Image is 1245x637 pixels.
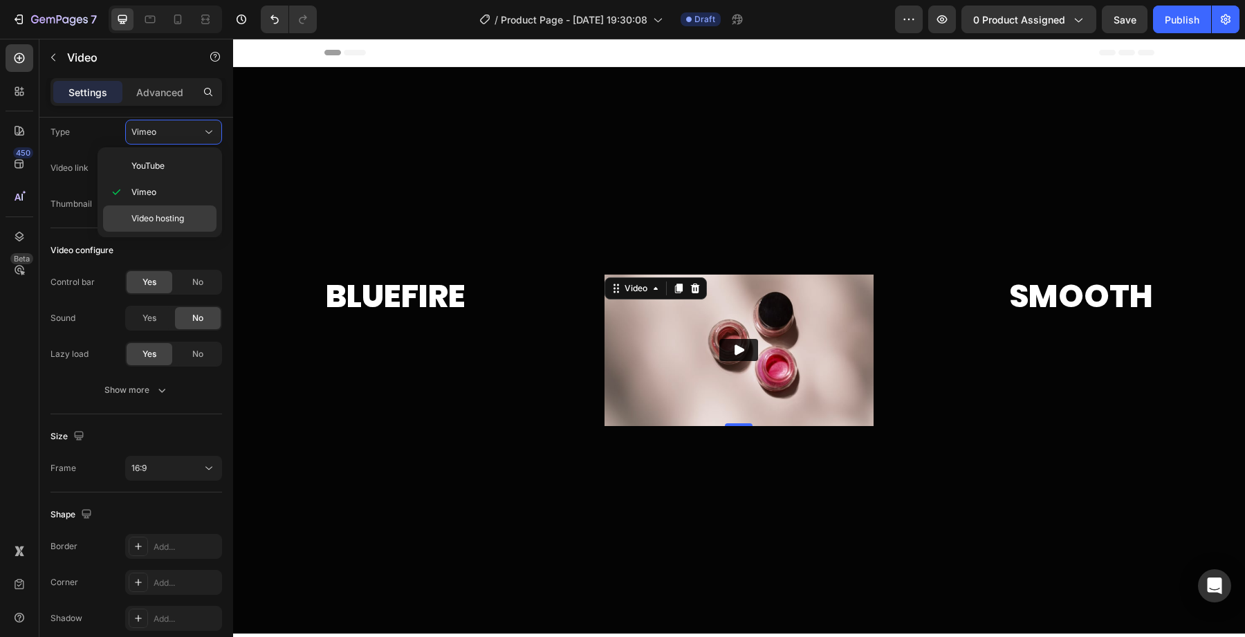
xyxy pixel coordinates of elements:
div: Video link [50,162,89,174]
div: Thumbnail [50,198,92,210]
div: Undo/Redo [261,6,317,33]
div: Shape [50,506,95,524]
span: Vimeo [131,127,156,137]
div: Corner [50,576,78,589]
button: Vimeo [125,120,222,145]
div: Beta [10,253,33,264]
img: Alt image [371,236,640,387]
div: Control bar [50,276,95,288]
p: Advanced [136,85,183,100]
span: No [192,348,203,360]
div: Shadow [50,612,82,625]
p: Video [67,49,185,66]
span: Product Page - [DATE] 19:30:08 [501,12,647,27]
div: Publish [1165,12,1199,27]
button: Play [486,300,525,322]
p: 7 [91,11,97,28]
div: Sound [50,312,75,324]
div: Add... [154,613,219,625]
div: Size [50,427,87,446]
span: 16:9 [131,463,147,473]
div: Frame [50,462,76,474]
p: Settings [68,85,107,100]
div: Lazy load [50,348,89,360]
span: No [192,312,203,324]
span: 0 product assigned [973,12,1065,27]
h2: Smooth [652,236,921,280]
span: No [192,276,203,288]
span: Video hosting [131,212,184,225]
span: Draft [694,13,715,26]
span: Yes [142,348,156,360]
span: / [495,12,498,27]
span: YouTube [131,160,165,172]
div: Open Intercom Messenger [1198,569,1231,602]
span: Yes [142,312,156,324]
div: 450 [13,147,33,158]
div: Show more [104,383,169,397]
button: Show more [50,378,222,403]
span: Save [1114,14,1136,26]
div: Add... [154,577,219,589]
div: Type [50,126,70,138]
span: Vimeo [131,186,156,199]
div: Border [50,540,77,553]
button: Save [1102,6,1147,33]
div: Video [389,243,417,256]
span: Yes [142,276,156,288]
button: 0 product assigned [961,6,1096,33]
button: Publish [1153,6,1211,33]
div: Video configure [50,244,113,257]
iframe: Design area [233,39,1245,637]
div: Add... [154,541,219,553]
button: 16:9 [125,456,222,481]
button: 7 [6,6,103,33]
